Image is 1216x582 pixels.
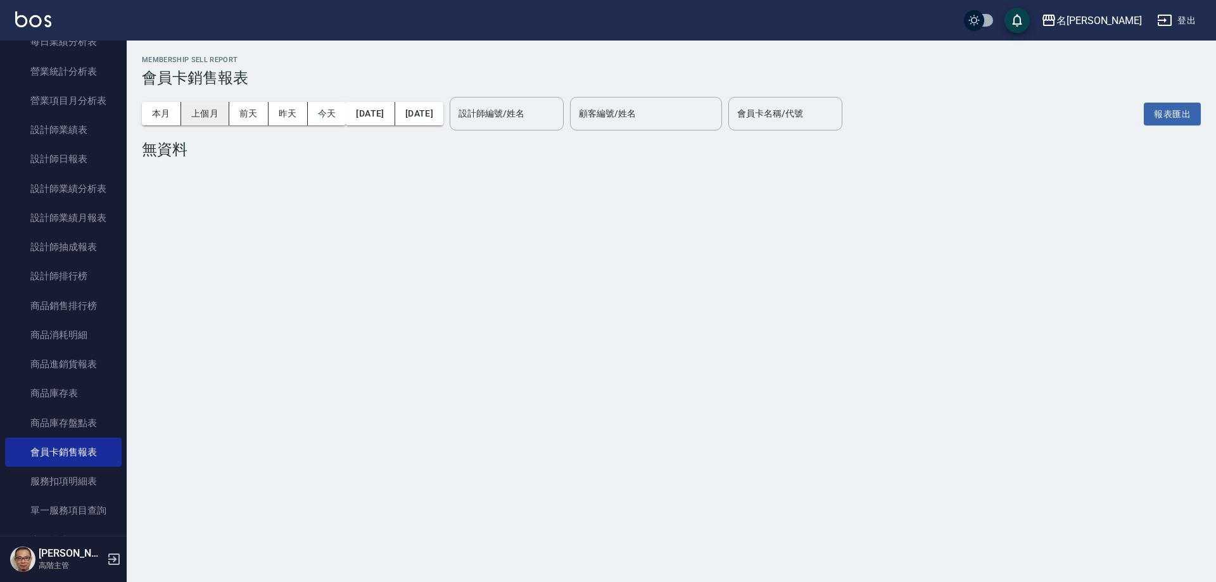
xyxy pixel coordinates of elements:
a: 設計師抽成報表 [5,232,122,262]
a: 設計師排行榜 [5,262,122,291]
a: 商品庫存盤點表 [5,408,122,438]
h5: [PERSON_NAME] [39,547,103,560]
button: 昨天 [269,102,308,125]
div: 無資料 [142,141,1201,158]
a: 設計師業績月報表 [5,203,122,232]
button: 本月 [142,102,181,125]
a: 商品庫存表 [5,379,122,408]
a: 商品銷售排行榜 [5,291,122,320]
a: 商品進銷貨報表 [5,350,122,379]
button: 報表匯出 [1144,103,1201,126]
button: 今天 [308,102,346,125]
a: 服務扣項明細表 [5,467,122,496]
a: 營業統計分析表 [5,57,122,86]
a: 每日業績分析表 [5,27,122,56]
button: save [1004,8,1030,33]
a: 設計師業績表 [5,115,122,144]
button: [DATE] [346,102,395,125]
h2: Membership Sell Report [142,56,1201,64]
a: 設計師日報表 [5,144,122,174]
a: 營業項目月分析表 [5,86,122,115]
a: 設計師業績分析表 [5,174,122,203]
button: 上個月 [181,102,229,125]
button: 登出 [1152,9,1201,32]
div: 名[PERSON_NAME] [1056,13,1142,28]
button: 前天 [229,102,269,125]
a: 商品消耗明細 [5,320,122,350]
a: 單一服務項目查詢 [5,496,122,525]
a: 店販抽成明細 [5,526,122,555]
p: 高階主管 [39,560,103,571]
button: [DATE] [395,102,443,125]
h3: 會員卡銷售報表 [142,69,1201,87]
a: 報表匯出 [1144,107,1201,119]
a: 會員卡銷售報表 [5,438,122,467]
img: Logo [15,11,51,27]
button: 名[PERSON_NAME] [1036,8,1147,34]
img: Person [10,547,35,572]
